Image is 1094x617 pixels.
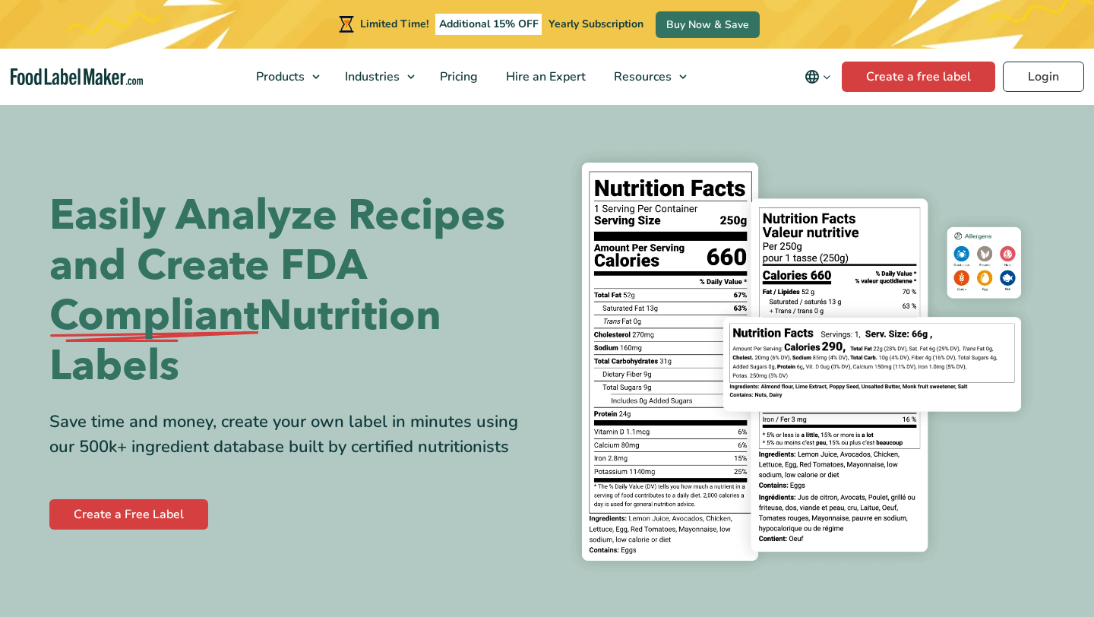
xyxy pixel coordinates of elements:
[426,49,489,105] a: Pricing
[251,68,306,85] span: Products
[549,17,643,31] span: Yearly Subscription
[331,49,422,105] a: Industries
[600,49,694,105] a: Resources
[435,68,479,85] span: Pricing
[1003,62,1084,92] a: Login
[656,11,760,38] a: Buy Now & Save
[49,291,259,341] span: Compliant
[340,68,401,85] span: Industries
[360,17,428,31] span: Limited Time!
[49,410,536,460] div: Save time and money, create your own label in minutes using our 500k+ ingredient database built b...
[49,191,536,391] h1: Easily Analyze Recipes and Create FDA Nutrition Labels
[11,68,144,86] a: Food Label Maker homepage
[609,68,673,85] span: Resources
[794,62,842,92] button: Change language
[492,49,596,105] a: Hire an Expert
[842,62,995,92] a: Create a free label
[501,68,587,85] span: Hire an Expert
[435,14,542,35] span: Additional 15% OFF
[49,499,208,530] a: Create a Free Label
[242,49,327,105] a: Products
